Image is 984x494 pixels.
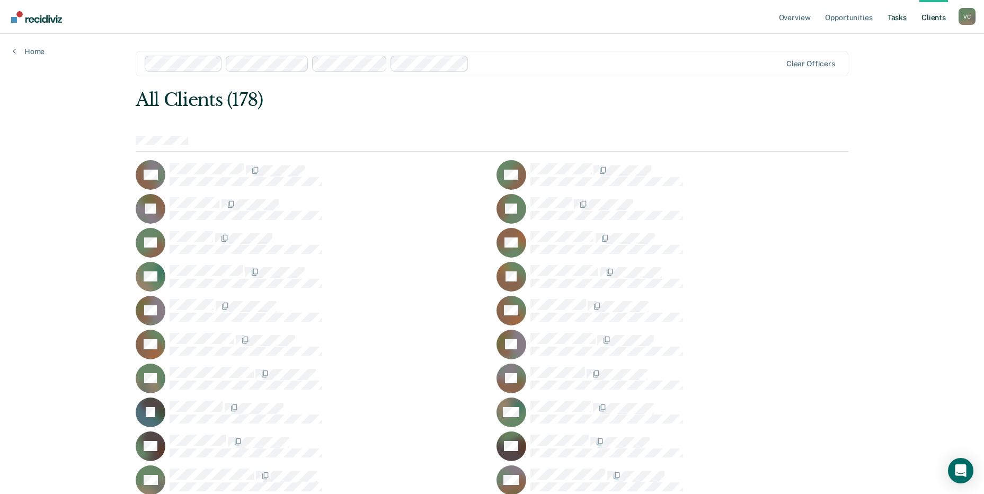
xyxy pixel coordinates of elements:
div: All Clients (178) [136,89,706,111]
div: Clear officers [786,59,835,68]
a: Home [13,47,45,56]
div: Open Intercom Messenger [948,458,973,483]
button: Profile dropdown button [959,8,976,25]
img: Recidiviz [11,11,62,23]
div: V C [959,8,976,25]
